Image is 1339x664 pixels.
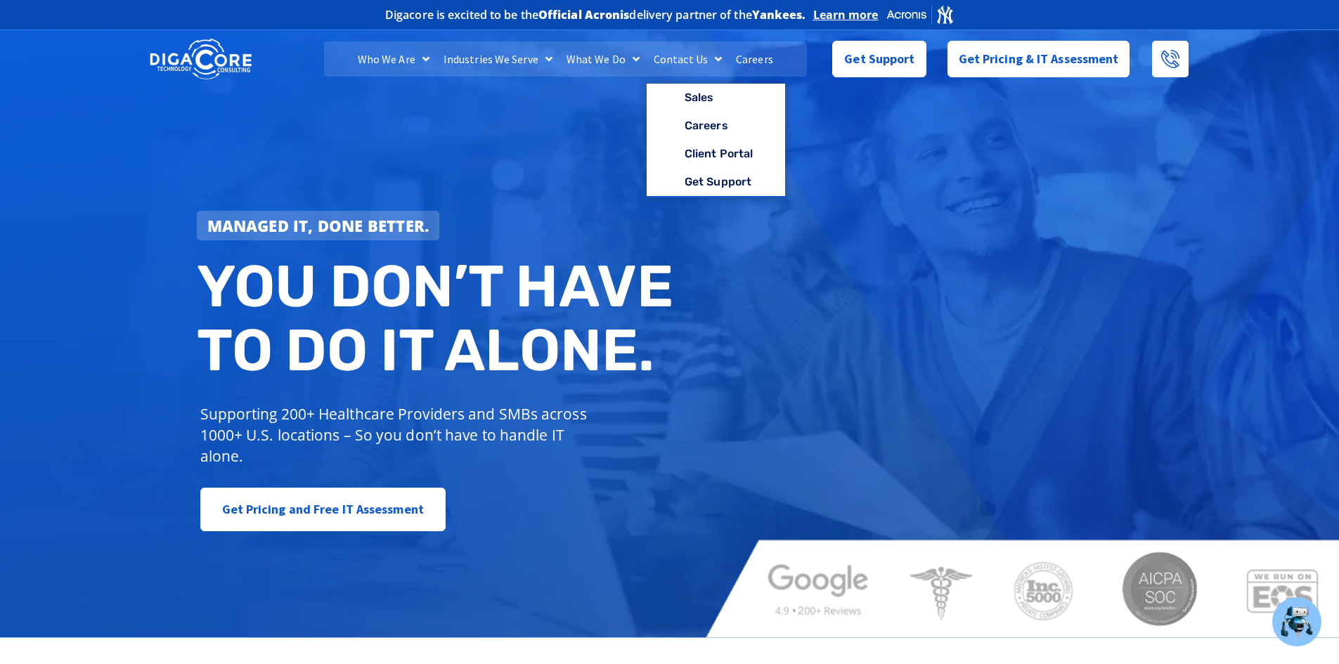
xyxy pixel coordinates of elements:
a: Get Support [832,41,926,77]
b: Yankees. [752,7,806,22]
span: Get Pricing and Free IT Assessment [222,495,424,523]
img: Acronis [886,4,955,25]
span: Get Pricing & IT Assessment [959,45,1119,73]
a: Get Pricing & IT Assessment [947,41,1130,77]
a: Careers [647,112,785,140]
nav: Menu [324,41,806,77]
a: Who We Are [351,41,436,77]
a: Industries We Serve [436,41,559,77]
h2: Digacore is excited to be the delivery partner of the [385,9,806,20]
a: Sales [647,84,785,112]
ul: Contact Us [647,84,785,197]
span: Get Support [844,45,914,73]
a: Client Portal [647,140,785,168]
a: Managed IT, done better. [197,211,440,240]
a: Get Pricing and Free IT Assessment [200,488,446,531]
a: Get Support [647,168,785,196]
p: Supporting 200+ Healthcare Providers and SMBs across 1000+ U.S. locations – So you don’t have to ... [200,403,593,467]
a: Careers [729,41,780,77]
strong: Managed IT, done better. [207,215,429,236]
a: What We Do [559,41,647,77]
h2: You don’t have to do IT alone. [197,254,680,383]
img: DigaCore Technology Consulting [150,37,252,82]
a: Learn more [813,8,879,22]
b: Official Acronis [538,7,630,22]
a: Contact Us [647,41,729,77]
